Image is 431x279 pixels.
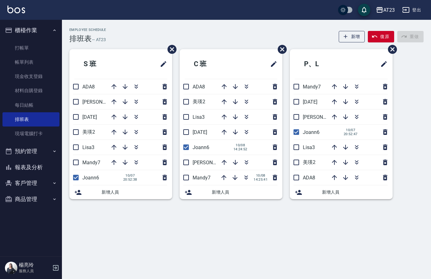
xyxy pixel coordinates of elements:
h2: Employee Schedule [69,28,106,32]
span: ADA8 [303,175,315,181]
span: 10/07 [123,174,137,178]
span: Mandy7 [193,175,211,181]
button: 客戶管理 [2,175,59,191]
span: 20:52:38 [123,178,137,182]
div: AT23 [383,6,395,14]
span: Mandy7 [82,160,100,165]
h2: P、L [295,53,352,75]
button: 櫃檯作業 [2,22,59,38]
p: 服務人員 [19,268,50,274]
div: 新增人員 [290,185,393,199]
span: ADA8 [193,84,205,90]
span: Joann6 [193,144,209,150]
span: 修改班表的標題 [156,57,167,71]
span: Joann6 [303,129,320,135]
span: [PERSON_NAME]19 [303,114,346,120]
span: Mandy7 [303,84,321,90]
h6: — AT23 [92,36,106,43]
span: Lisa3 [193,114,205,120]
img: Logo [7,6,25,13]
span: 修改班表的標題 [266,57,277,71]
span: 10/08 [254,174,268,178]
h2: S 班 [74,53,131,75]
button: AT23 [373,4,397,16]
span: [PERSON_NAME]19 [193,160,235,165]
h2: C 班 [185,53,241,75]
span: [PERSON_NAME]19 [82,99,125,105]
span: Lisa3 [82,144,94,150]
span: 14:24:52 [233,147,247,151]
a: 帳單列表 [2,55,59,69]
span: [DATE] [193,129,207,135]
span: 刪除班表 [383,40,398,58]
span: 新增人員 [212,189,277,195]
button: 預約管理 [2,143,59,159]
span: 新增人員 [322,189,388,195]
span: 美瑛2 [303,159,316,165]
span: [DATE] [303,99,317,105]
button: 登出 [400,4,424,16]
span: 刪除班表 [273,40,288,58]
span: [DATE] [82,114,97,120]
span: 14:25:41 [254,178,268,182]
a: 打帳單 [2,41,59,55]
span: 刪除班表 [163,40,177,58]
span: 修改班表的標題 [377,57,388,71]
button: 復原 [368,31,394,42]
span: 10/08 [233,143,247,147]
span: 10/07 [344,128,358,132]
span: Lisa3 [303,144,315,150]
div: 新增人員 [69,185,172,199]
a: 每日結帳 [2,98,59,112]
button: save [358,4,370,16]
button: 新增 [339,31,365,42]
span: ADA8 [82,84,95,90]
a: 現金收支登錄 [2,69,59,84]
span: 美瑛2 [82,129,95,135]
h3: 排班表 [69,34,92,43]
button: 報表及分析 [2,159,59,175]
h5: 楊亮玲 [19,262,50,268]
span: 20:52:47 [344,132,358,136]
img: Person [5,262,17,274]
a: 材料自購登錄 [2,84,59,98]
a: 排班表 [2,112,59,127]
span: 美瑛2 [193,99,205,105]
span: 新增人員 [102,189,167,195]
button: 商品管理 [2,191,59,207]
div: 新增人員 [180,185,282,199]
a: 現場電腦打卡 [2,127,59,141]
span: Joann6 [82,175,99,181]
